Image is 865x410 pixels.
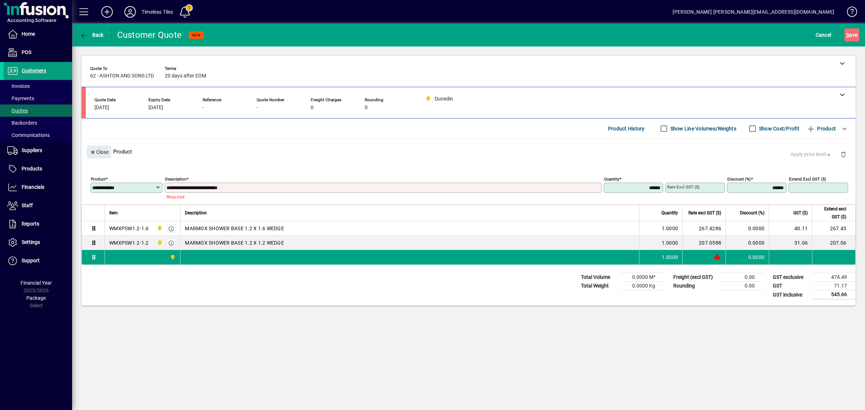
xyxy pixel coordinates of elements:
[4,178,72,196] a: Financials
[22,68,46,73] span: Customers
[758,125,799,132] label: Show Cost/Profit
[673,6,834,18] div: [PERSON_NAME] [PERSON_NAME][EMAIL_ADDRESS][DOMAIN_NAME]
[846,29,857,41] span: ave
[94,105,109,111] span: [DATE]
[4,233,72,251] a: Settings
[4,197,72,215] a: Staff
[365,105,368,111] span: 0
[670,273,720,282] td: Freight (excl GST)
[812,290,856,299] td: 545.66
[4,215,72,233] a: Reports
[78,28,106,41] button: Back
[726,250,769,264] td: 0.0000
[7,120,37,126] span: Backorders
[22,49,31,55] span: POS
[740,209,764,217] span: Discount (%)
[4,252,72,270] a: Support
[203,105,204,111] span: -
[167,193,596,200] mat-error: Required
[192,33,201,37] span: NEW
[117,29,182,41] div: Customer Quote
[148,105,163,111] span: [DATE]
[662,239,678,246] span: 1.0000
[812,221,855,236] td: 267.43
[90,73,154,79] span: 62 - ASHTON AND SONS LTD
[109,239,148,246] div: WMXPSW1.2-1.2
[835,151,852,157] app-page-header-button: Delete
[662,254,678,261] span: 1.0000
[769,282,812,290] td: GST
[165,73,206,79] span: 20 days after EOM
[577,273,621,282] td: Total Volume
[621,282,664,290] td: 0.0000 Kg
[788,148,835,161] button: Apply price level
[687,225,721,232] div: 267.4286
[670,282,720,290] td: Rounding
[90,146,108,158] span: Close
[817,205,846,221] span: Extend excl GST ($)
[22,239,40,245] span: Settings
[142,6,173,18] div: Timeless Tiles
[22,202,33,208] span: Staff
[4,25,72,43] a: Home
[109,225,148,232] div: WMXPSW1.2-1.6
[769,290,812,299] td: GST inclusive
[7,95,34,101] span: Payments
[4,104,72,117] a: Quotes
[667,184,700,190] mat-label: Rate excl GST ($)
[4,44,72,62] a: POS
[80,32,104,38] span: Back
[168,253,176,261] span: Dunedin
[96,5,119,18] button: Add
[22,31,35,37] span: Home
[155,239,163,247] span: Dunedin
[155,224,163,232] span: Dunedin
[605,122,648,135] button: Product History
[789,177,826,182] mat-label: Extend excl GST ($)
[577,282,621,290] td: Total Weight
[119,5,142,18] button: Profile
[257,105,258,111] span: -
[22,221,39,227] span: Reports
[661,209,678,217] span: Quantity
[608,123,645,134] span: Product History
[842,1,856,25] a: Knowledge Base
[726,221,769,236] td: 0.0000
[816,29,831,41] span: Cancel
[185,239,284,246] span: MARMOX SHOWER BASE 1.2 X 1.2 WEDGE
[22,258,40,263] span: Support
[185,225,284,232] span: MARMOX SHOWER BASE 1.2 X 1.6 WEDGE
[7,108,28,113] span: Quotes
[835,146,852,163] button: Delete
[844,28,859,41] button: Save
[812,282,856,290] td: 71.17
[769,273,812,282] td: GST exclusive
[7,132,50,138] span: Communications
[22,166,42,171] span: Products
[727,177,751,182] mat-label: Discount (%)
[91,177,106,182] mat-label: Product
[687,239,721,246] div: 207.0588
[87,146,111,159] button: Close
[812,236,855,250] td: 207.06
[7,83,30,89] span: Invoices
[21,280,52,286] span: Financial Year
[72,28,112,41] app-page-header-button: Back
[109,209,118,217] span: Item
[769,236,812,250] td: 31.06
[726,236,769,250] td: 0.0000
[662,225,678,232] span: 1.0000
[720,282,763,290] td: 0.00
[812,273,856,282] td: 474.49
[22,147,42,153] span: Suppliers
[26,295,46,301] span: Package
[81,138,856,165] div: Product
[769,221,812,236] td: 40.11
[4,117,72,129] a: Backorders
[4,92,72,104] a: Payments
[720,273,763,282] td: 0.00
[4,160,72,178] a: Products
[688,209,721,217] span: Rate excl GST ($)
[4,142,72,160] a: Suppliers
[604,177,619,182] mat-label: Quantity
